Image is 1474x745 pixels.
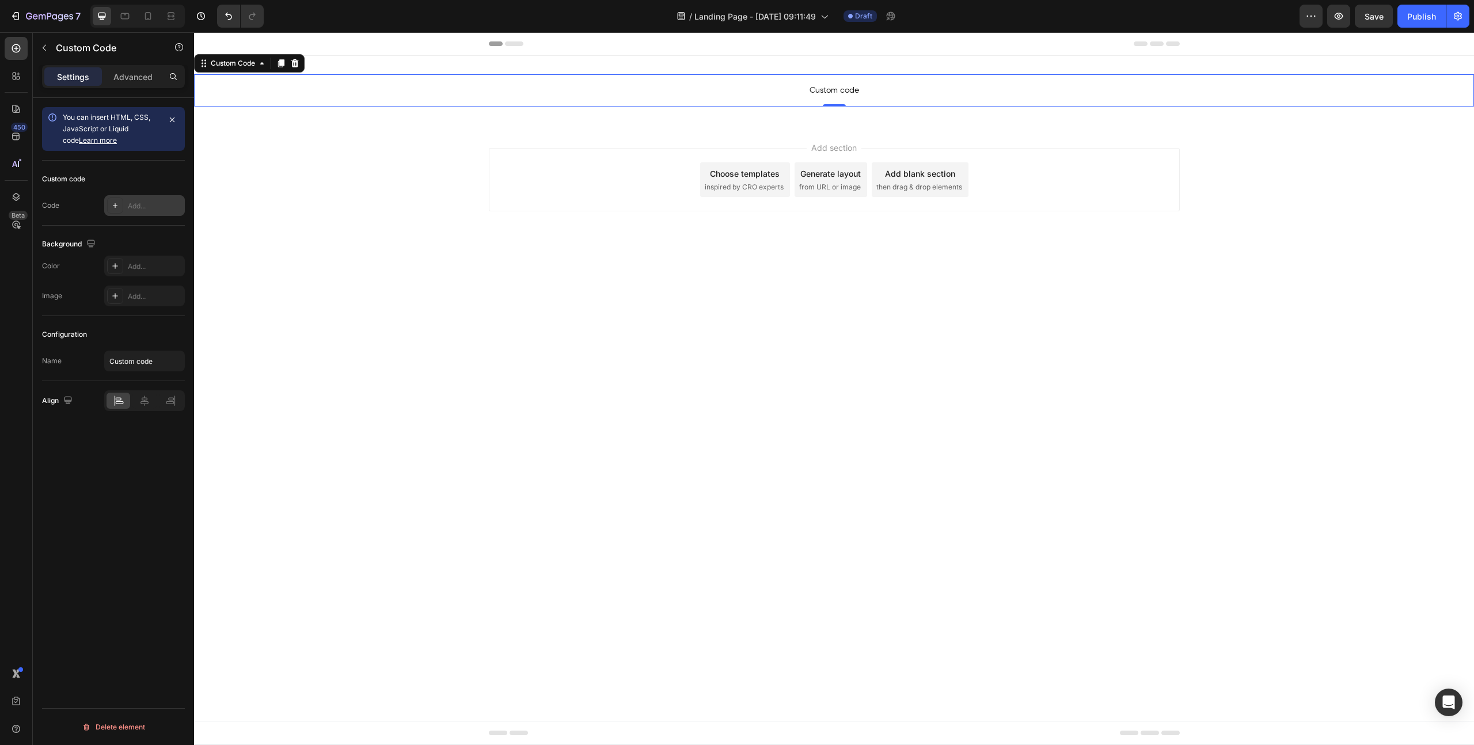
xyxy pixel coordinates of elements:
div: Color [42,261,60,271]
span: Draft [855,11,872,21]
span: Landing Page - [DATE] 09:11:49 [694,10,816,22]
div: Code [42,200,59,211]
div: Image [42,291,62,301]
div: Publish [1407,10,1436,22]
p: 7 [75,9,81,23]
p: Advanced [113,71,153,83]
button: Delete element [42,718,185,736]
span: / [689,10,692,22]
div: Name [42,356,62,366]
span: Save [1365,12,1384,21]
p: Settings [57,71,89,83]
a: Learn more [79,136,117,145]
button: Save [1355,5,1393,28]
div: Generate layout [606,135,667,147]
div: Beta [9,211,28,220]
iframe: Design area [194,32,1474,745]
div: Add blank section [691,135,761,147]
div: Custom code [42,174,85,184]
div: Add... [128,261,182,272]
div: Add... [128,291,182,302]
span: inspired by CRO experts [511,150,590,160]
span: You can insert HTML, CSS, JavaScript or Liquid code [63,113,150,145]
div: Configuration [42,329,87,340]
div: Align [42,393,75,409]
span: then drag & drop elements [682,150,768,160]
span: Add section [613,109,667,121]
div: Open Intercom Messenger [1435,689,1462,716]
div: Undo/Redo [217,5,264,28]
p: Custom Code [56,41,154,55]
div: Add... [128,201,182,211]
div: Background [42,237,98,252]
div: Delete element [82,720,145,734]
button: Publish [1397,5,1446,28]
button: 7 [5,5,86,28]
span: from URL or image [605,150,667,160]
div: Choose templates [516,135,586,147]
div: 450 [11,123,28,132]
